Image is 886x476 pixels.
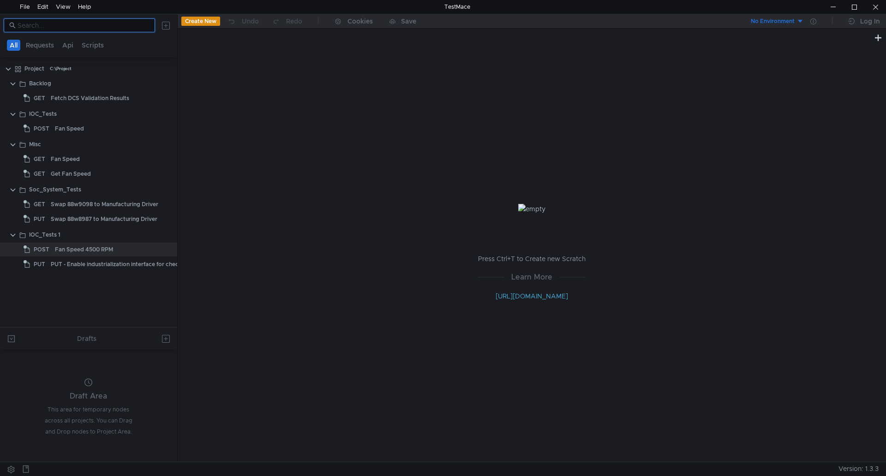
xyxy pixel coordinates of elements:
[181,17,220,26] button: Create New
[478,253,586,264] p: Press Ctrl+T to Create new Scratch
[518,204,545,214] img: empty
[60,40,76,51] button: Api
[55,122,84,136] div: Fan Speed
[34,212,45,226] span: PUT
[50,62,72,76] div: C:\Project
[29,228,60,242] div: IOC_Tests 1
[51,212,157,226] div: Swap 88w8987 to Manufacturing Driver
[242,16,259,27] div: Undo
[347,16,373,27] div: Cookies
[51,152,80,166] div: Fan Speed
[24,62,44,76] div: Project
[34,243,49,256] span: POST
[401,18,416,24] div: Save
[55,243,113,256] div: Fan Speed 4500 RPM
[79,40,107,51] button: Scripts
[29,107,57,121] div: IOC_Tests
[286,16,302,27] div: Redo
[496,292,568,300] a: [URL][DOMAIN_NAME]
[29,183,81,196] div: Soc_System_Tests
[18,20,150,30] input: Search...
[51,257,258,271] div: PUT - Enable industrialization interface for checking protection state (status)
[77,333,96,344] div: Drafts
[51,167,91,181] div: Get Fan Speed
[34,122,49,136] span: POST
[265,14,309,28] button: Redo
[23,40,57,51] button: Requests
[34,91,45,105] span: GET
[838,462,879,476] span: Version: 1.3.3
[51,197,158,211] div: Swap 88w9098 to Manufacturing Driver
[34,152,45,166] span: GET
[504,271,560,283] span: Learn More
[51,91,129,105] div: Fetch DCS Validation Results
[34,197,45,211] span: GET
[860,16,880,27] div: Log In
[34,257,45,271] span: PUT
[751,17,795,26] div: No Environment
[34,167,45,181] span: GET
[29,137,41,151] div: Misc
[7,40,20,51] button: All
[740,14,804,29] button: No Environment
[220,14,265,28] button: Undo
[29,77,51,90] div: Backlog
